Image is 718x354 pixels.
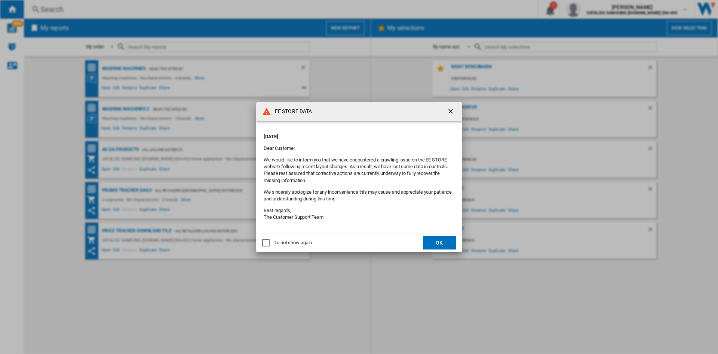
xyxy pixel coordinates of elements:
ng-md-icon: getI18NText('BUTTONS.CLOSE_DIALOG') [447,108,456,117]
p: Dear Customer, [264,145,454,152]
button: OK [423,236,456,249]
p: Best regards, The Customer Support Team [264,207,454,221]
strong: [DATE] [264,134,278,139]
p: We would like to inform you that we have encountered a crawling issue on the EE STORE website fol... [264,157,454,184]
div: Do not show again [273,239,312,246]
p: We sincerely apologize for any inconvenience this may cause and appreciate your patience and unde... [264,189,454,202]
h4: EE STORE DATA [271,108,312,115]
md-checkbox: Do not show again [262,239,312,246]
button: getI18NText('BUTTONS.CLOSE_DIALOG') [444,104,459,119]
